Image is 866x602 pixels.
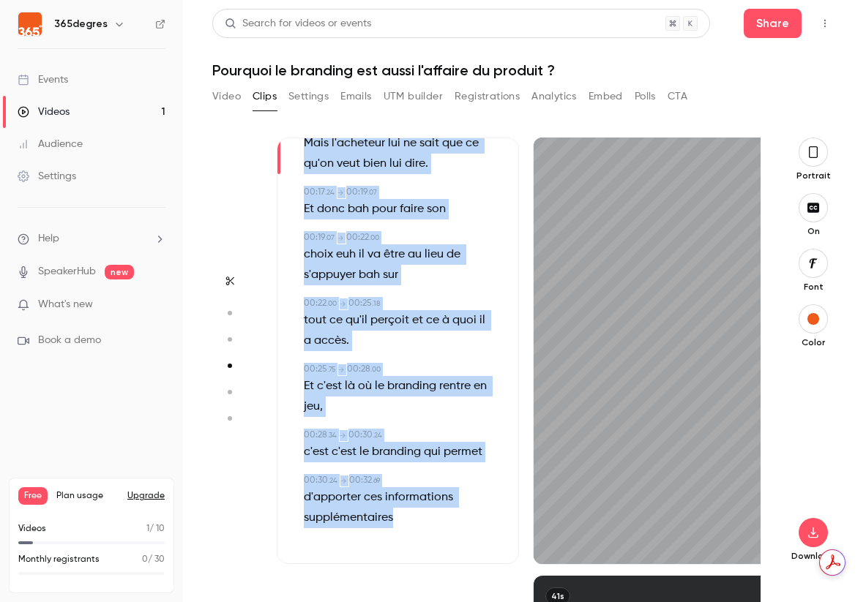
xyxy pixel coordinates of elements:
[346,310,367,331] span: qu'il
[426,310,439,331] span: ce
[337,233,343,244] span: →
[439,376,471,396] span: rentre
[412,310,423,331] span: et
[337,187,343,198] span: →
[338,364,344,375] span: →
[304,376,314,396] span: Et
[304,431,327,440] span: 00:28
[212,61,837,79] h1: Pourquoi le branding est aussi l'affaire du produit ?
[18,137,83,151] div: Audience
[744,9,802,38] button: Share
[400,199,424,219] span: faire
[474,376,487,396] span: en
[635,85,656,108] button: Polls
[427,199,446,219] span: son
[340,298,346,309] span: →
[38,264,96,279] a: SpeakerHub
[18,12,42,36] img: 365degres
[329,310,343,331] span: ce
[314,331,346,351] span: accès
[18,105,70,119] div: Videos
[447,244,460,265] span: de
[18,231,165,247] li: help-dropdown-opener
[419,133,439,154] span: sait
[367,189,377,196] span: . 07
[304,331,311,351] span: a
[304,310,326,331] span: tout
[317,199,345,219] span: donc
[304,508,393,528] span: supplémentaires
[369,234,379,241] span: . 00
[304,244,333,265] span: choix
[346,188,367,197] span: 00:19
[347,365,370,374] span: 00:28
[337,154,360,174] span: veut
[328,477,337,484] span: . 24
[304,365,327,374] span: 00:25
[372,477,380,484] span: . 69
[384,85,443,108] button: UTM builder
[325,189,335,196] span: . 24
[304,188,325,197] span: 00:17
[425,244,444,265] span: lieu
[304,442,329,462] span: c'est
[105,265,134,279] span: new
[790,336,837,348] p: Color
[348,299,372,308] span: 00:25
[425,154,428,174] span: .
[388,133,400,154] span: lui
[452,310,477,331] span: quoi
[304,233,325,242] span: 00:19
[304,396,320,417] span: jeu
[320,396,323,417] span: ,
[389,154,402,174] span: lui
[304,154,334,174] span: qu'on
[403,133,417,154] span: ne
[253,85,277,108] button: Clips
[790,225,837,237] p: On
[340,85,371,108] button: Emails
[442,310,449,331] span: à
[444,442,482,462] span: permet
[668,85,687,108] button: CTA
[127,490,165,502] button: Upgrade
[348,199,369,219] span: bah
[384,244,405,265] span: être
[359,244,365,265] span: il
[142,555,148,564] span: 0
[56,490,119,502] span: Plan usage
[387,376,436,396] span: branding
[340,430,346,441] span: →
[332,133,385,154] span: l'acheteur
[455,85,520,108] button: Registrations
[367,244,381,265] span: va
[54,17,108,31] h6: 365degres
[790,170,837,181] p: Portrait
[790,281,837,293] p: Font
[813,12,837,35] button: Top Bar Actions
[370,310,409,331] span: perçoit
[364,487,382,508] span: ces
[373,432,382,439] span: . 24
[346,233,369,242] span: 00:22
[225,16,371,31] div: Search for videos or events
[304,133,329,154] span: Mais
[345,376,355,396] span: là
[349,476,372,485] span: 00:32
[424,442,441,462] span: qui
[327,432,337,439] span: . 34
[358,376,372,396] span: où
[363,154,387,174] span: bien
[336,244,356,265] span: euh
[327,366,335,373] span: . 75
[326,300,337,307] span: . 00
[405,154,425,174] span: dire
[142,553,165,566] p: / 30
[348,431,373,440] span: 00:30
[359,265,380,285] span: bah
[304,199,314,219] span: Et
[18,553,100,566] p: Monthly registrants
[790,550,837,562] p: Download
[304,487,361,508] span: d'apporter
[18,72,68,87] div: Events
